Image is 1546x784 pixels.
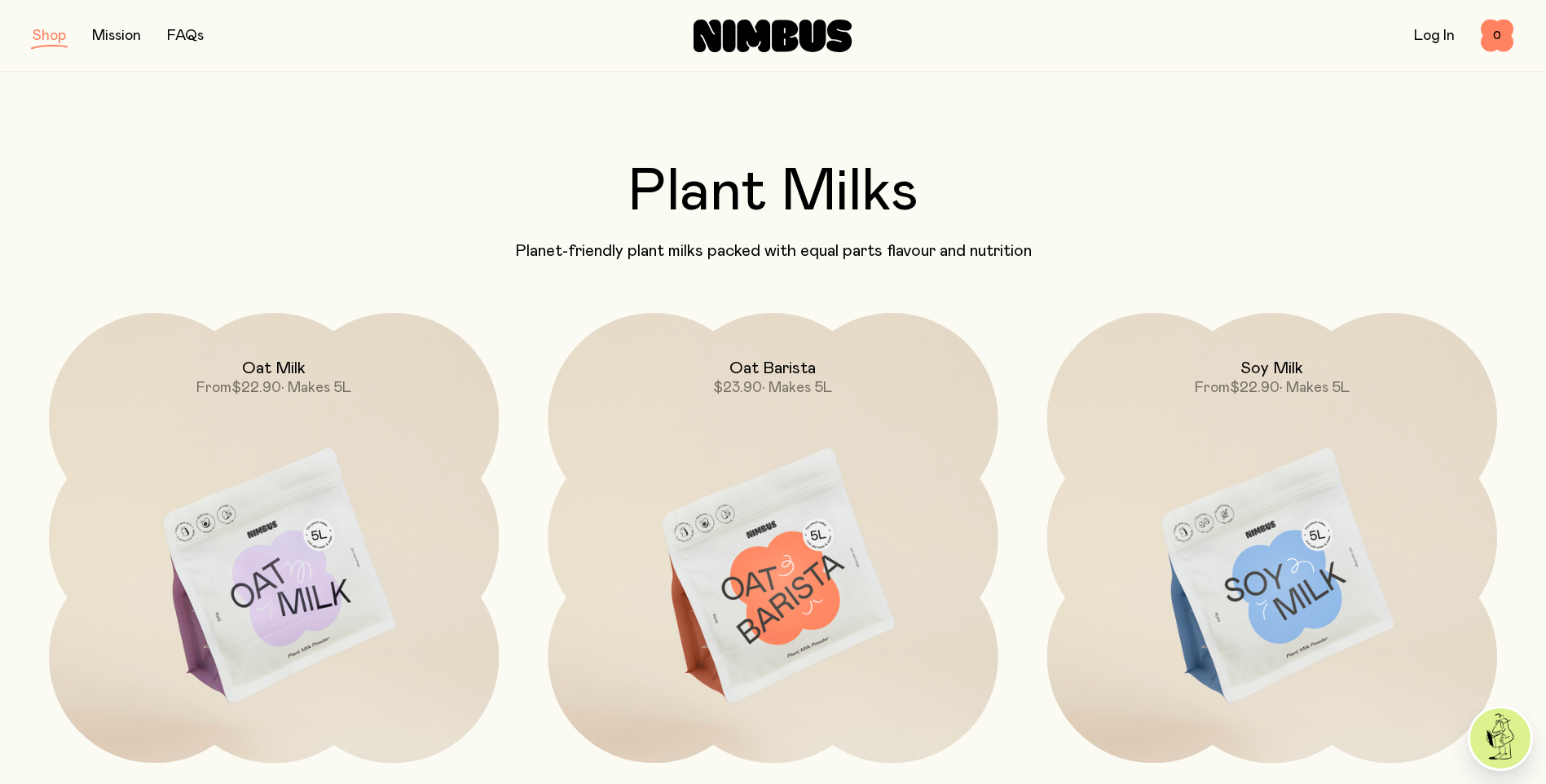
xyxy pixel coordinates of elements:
h2: Oat Milk [242,359,306,378]
p: Planet-friendly plant milks packed with equal parts flavour and nutrition [33,241,1513,261]
a: Oat MilkFrom$22.90• Makes 5L [49,313,499,763]
a: Oat Barista$23.90• Makes 5L [548,313,998,763]
a: FAQs [167,29,204,43]
span: From [196,381,231,395]
h2: Plant Milks [33,163,1513,222]
span: • Makes 5L [762,381,832,395]
img: agent [1470,708,1531,769]
span: • Makes 5L [1280,381,1350,395]
h2: Oat Barista [729,359,816,378]
span: From [1195,381,1230,395]
a: Soy MilkFrom$22.90• Makes 5L [1047,313,1497,763]
a: Log In [1414,29,1455,43]
span: $23.90 [713,381,762,395]
span: $22.90 [1230,381,1280,395]
button: 0 [1481,20,1513,52]
span: • Makes 5L [281,381,351,395]
a: Mission [92,29,141,43]
span: $22.90 [231,381,281,395]
h2: Soy Milk [1240,359,1303,378]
